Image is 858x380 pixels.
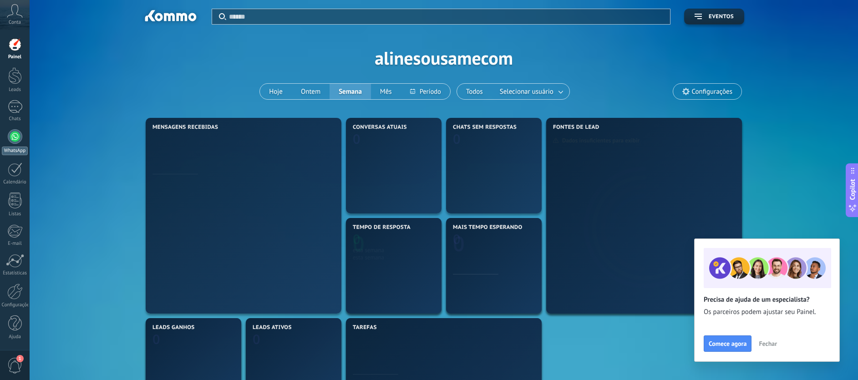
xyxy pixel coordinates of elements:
[16,355,24,362] span: 1
[457,84,492,99] button: Todos
[2,270,28,276] div: Estatísticas
[2,302,28,308] div: Configurações
[152,124,218,131] span: Mensagens recebidas
[2,241,28,247] div: E-mail
[498,86,555,98] span: Selecionar usuário
[709,340,746,347] span: Comece agora
[292,84,330,99] button: Ontem
[453,224,523,231] span: Mais tempo esperando
[253,324,292,331] span: Leads ativos
[152,330,160,348] text: 0
[684,9,744,25] button: Eventos
[253,330,260,348] text: 0
[353,224,411,231] span: Tempo de resposta
[353,324,377,331] span: Tarefas
[704,308,830,317] span: Os parceiros podem ajustar seu Painel.
[2,116,28,122] div: Chats
[330,84,371,99] button: Semana
[401,84,450,99] button: Período
[2,211,28,217] div: Listas
[2,54,28,60] div: Painel
[553,124,599,131] span: Fontes de lead
[2,334,28,340] div: Ajuda
[353,230,360,248] text: 0
[704,335,751,352] button: Comece agora
[453,230,461,248] text: 0
[2,147,28,155] div: WhatsApp
[759,340,777,347] span: Fechar
[353,124,407,131] span: Conversas atuais
[704,295,830,304] h2: Precisa de ajuda de um especialista?
[371,84,401,99] button: Mês
[492,84,569,99] button: Selecionar usuário
[260,84,292,99] button: Hoje
[453,124,517,131] span: Chats sem respostas
[709,14,734,20] span: Eventos
[152,324,195,331] span: Leads ganhos
[453,130,461,148] text: 0
[2,179,28,185] div: Calendário
[353,247,435,253] div: esta semana
[848,179,857,200] span: Copilot
[692,88,732,96] span: Configurações
[2,87,28,93] div: Leads
[9,20,21,25] span: Conta
[353,130,360,148] text: 0
[755,337,781,350] button: Fechar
